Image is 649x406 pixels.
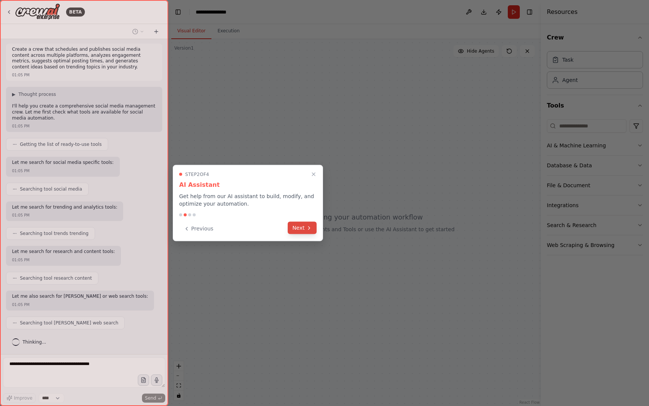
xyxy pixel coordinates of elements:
[179,180,317,189] h3: AI Assistant
[179,223,218,235] button: Previous
[173,7,183,17] button: Hide left sidebar
[179,192,317,208] p: Get help from our AI assistant to build, modify, and optimize your automation.
[309,170,318,179] button: Close walkthrough
[185,171,209,177] span: Step 2 of 4
[288,222,317,234] button: Next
